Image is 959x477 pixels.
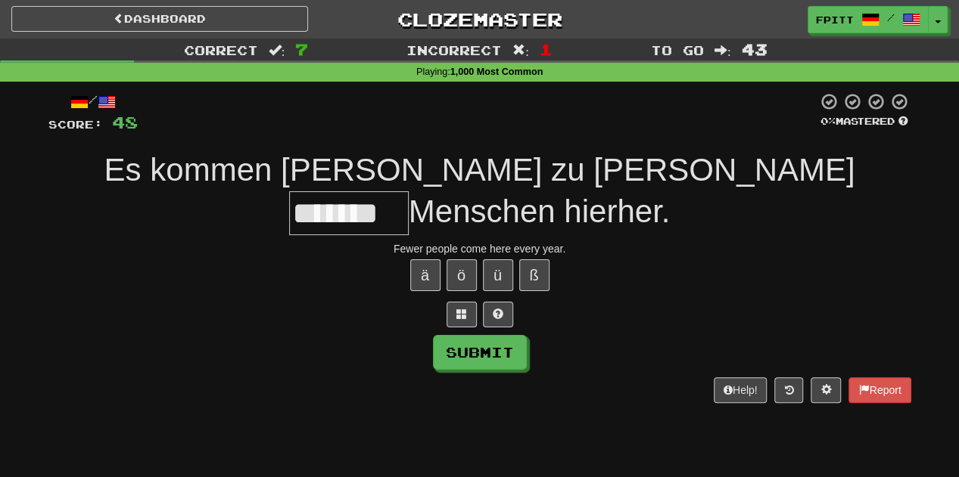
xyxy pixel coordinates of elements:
[816,13,854,26] span: fpitt
[715,44,731,57] span: :
[409,194,671,229] span: Menschen hierher.
[48,118,103,131] span: Score:
[48,241,911,256] div: Fewer people come here every year.
[447,259,477,291] button: ö
[410,259,441,291] button: ä
[433,335,527,370] button: Submit
[848,377,911,403] button: Report
[48,92,138,111] div: /
[104,152,855,187] span: Es kommen [PERSON_NAME] zu [PERSON_NAME]
[269,44,285,57] span: :
[406,42,502,57] span: Incorrect
[741,40,767,58] span: 43
[817,115,911,129] div: Mastered
[651,42,704,57] span: To go
[112,113,138,132] span: 48
[512,44,529,57] span: :
[184,42,258,57] span: Correct
[11,6,308,32] a: Dashboard
[714,377,768,403] button: Help!
[295,40,308,58] span: 7
[808,6,929,33] a: fpitt /
[447,302,477,327] button: Switch sentence to multiple choice alt+p
[483,259,513,291] button: ü
[887,12,895,23] span: /
[483,302,513,327] button: Single letter hint - you only get 1 per sentence and score half the points! alt+h
[774,377,803,403] button: Round history (alt+y)
[820,115,836,127] span: 0 %
[331,6,627,33] a: Clozemaster
[519,259,550,291] button: ß
[540,40,553,58] span: 1
[450,67,543,77] strong: 1,000 Most Common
